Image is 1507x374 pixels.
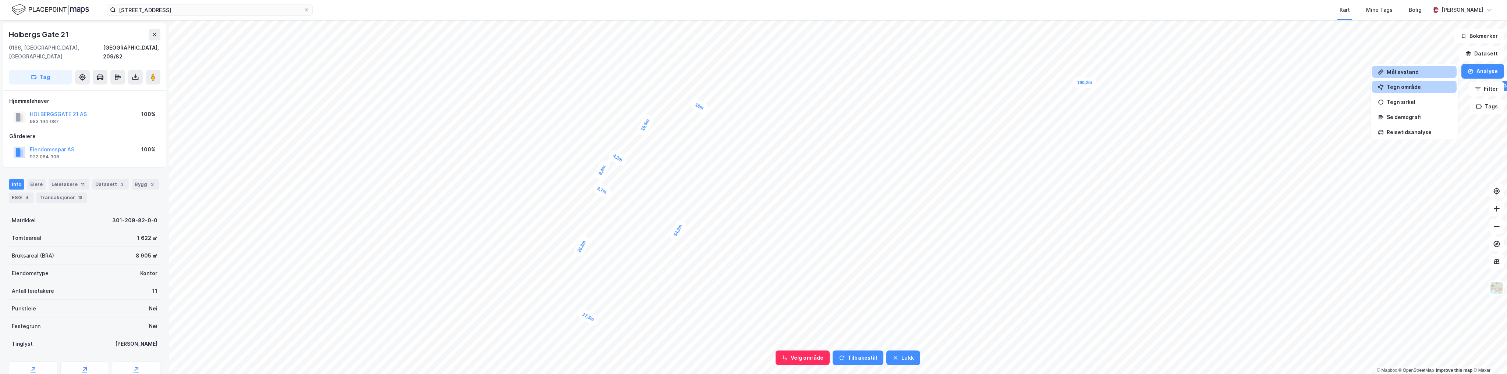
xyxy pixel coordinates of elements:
div: 932 064 308 [30,154,59,160]
div: Tegn sirkel [1387,99,1451,105]
div: Map marker [1073,78,1097,88]
div: [PERSON_NAME] [115,339,157,348]
div: 4 [23,194,31,201]
div: Mine Tags [1366,6,1393,14]
iframe: Chat Widget [1470,339,1507,374]
div: Kontor [140,269,157,278]
div: Tomteareal [12,234,41,242]
div: 11 [79,181,86,188]
div: Map marker [636,113,655,137]
div: Holbergs Gate 21 [9,29,70,40]
div: Festegrunn [12,322,40,331]
div: Map marker [572,235,591,258]
div: Map marker [594,159,611,181]
div: Tinglyst [12,339,33,348]
div: Se demografi [1387,114,1451,120]
button: Velg område [776,350,830,365]
div: Bolig [1409,6,1422,14]
div: Transaksjoner [36,193,87,203]
div: Nei [149,322,157,331]
div: [GEOGRAPHIC_DATA], 209/82 [103,43,160,61]
a: OpenStreetMap [1398,368,1434,373]
a: Mapbox [1377,368,1397,373]
div: Eiendomstype [12,269,49,278]
div: Eiere [27,179,46,190]
div: Map marker [689,98,710,115]
div: Gårdeiere [9,132,160,141]
div: Map marker [591,181,613,199]
img: logo.f888ab2527a4732fd821a326f86c7f29.svg [12,3,89,16]
div: Datasett [92,179,129,190]
div: 11 [152,287,157,295]
div: ESG [9,193,33,203]
div: Punktleie [12,304,36,313]
div: Kontrollprogram for chat [1470,339,1507,374]
div: 1 622 ㎡ [137,234,157,242]
div: Map marker [669,219,688,242]
div: Reisetidsanalyse [1387,129,1451,135]
div: Tegn område [1387,84,1451,90]
div: 301-209-82-0-0 [112,216,157,225]
div: [PERSON_NAME] [1442,6,1483,14]
button: Datasett [1459,46,1504,61]
a: Improve this map [1436,368,1472,373]
div: 100% [141,110,156,119]
button: Filter [1469,82,1504,96]
div: Map marker [577,308,600,327]
div: Map marker [607,148,628,167]
div: Bygg [132,179,159,190]
button: Lukk [886,350,920,365]
div: 3 [149,181,156,188]
div: Nei [149,304,157,313]
div: 100% [141,145,156,154]
div: 18 [77,194,84,201]
div: Antall leietakere [12,287,54,295]
button: Tag [9,70,72,84]
div: Mål avstand [1387,69,1451,75]
div: 983 194 087 [30,119,59,125]
div: Leietakere [49,179,89,190]
button: Tags [1470,99,1504,114]
button: Tilbakestill [833,350,883,365]
div: Matrikkel [12,216,36,225]
button: Analyse [1461,64,1504,79]
img: Z [1490,281,1504,295]
div: Hjemmelshaver [9,97,160,105]
div: Bruksareal (BRA) [12,251,54,260]
div: Info [9,179,24,190]
div: 2 [118,181,126,188]
div: 8 905 ㎡ [136,251,157,260]
div: Kart [1340,6,1350,14]
button: Bokmerker [1454,29,1504,43]
div: 0166, [GEOGRAPHIC_DATA], [GEOGRAPHIC_DATA] [9,43,103,61]
input: Søk på adresse, matrikkel, gårdeiere, leietakere eller personer [116,4,304,15]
